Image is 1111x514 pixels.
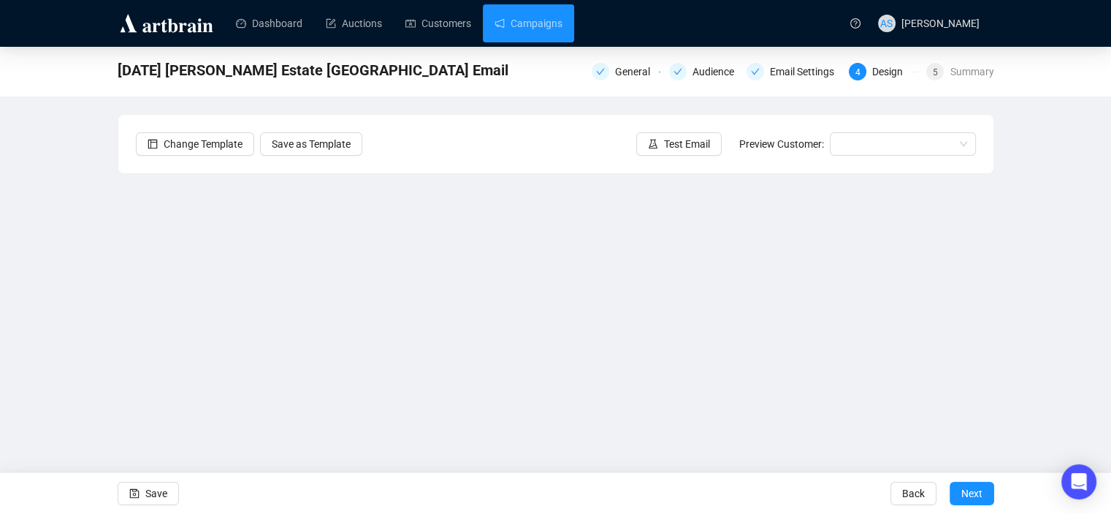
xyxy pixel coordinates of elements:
[950,63,993,80] div: Summary
[145,473,167,514] span: Save
[850,18,860,29] span: question-circle
[880,15,893,31] span: AS
[901,18,980,29] span: [PERSON_NAME]
[669,63,738,80] div: Audience
[926,63,993,80] div: 5Summary
[1061,464,1096,499] div: Open Intercom Messenger
[664,136,710,152] span: Test Email
[849,63,917,80] div: 4Design
[961,473,982,514] span: Next
[118,58,508,82] span: October 2025 Zimmerman Estate Nashville Email
[596,67,605,76] span: check
[129,488,140,499] span: save
[326,4,382,42] a: Auctions
[164,136,243,152] span: Change Template
[118,12,215,35] img: logo
[933,67,938,78] span: 5
[615,63,659,80] div: General
[495,4,562,42] a: Campaigns
[405,4,471,42] a: Customers
[636,132,722,156] button: Test Email
[236,4,302,42] a: Dashboard
[260,132,362,156] button: Save as Template
[950,482,994,505] button: Next
[692,63,743,80] div: Audience
[148,139,158,149] span: layout
[739,138,824,150] span: Preview Customer:
[272,136,351,152] span: Save as Template
[855,67,860,78] span: 4
[747,63,840,80] div: Email Settings
[751,67,760,76] span: check
[872,63,912,80] div: Design
[118,482,179,505] button: Save
[770,63,843,80] div: Email Settings
[592,63,660,80] div: General
[136,132,254,156] button: Change Template
[890,482,936,505] button: Back
[902,473,925,514] span: Back
[673,67,682,76] span: check
[648,139,658,149] span: experiment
